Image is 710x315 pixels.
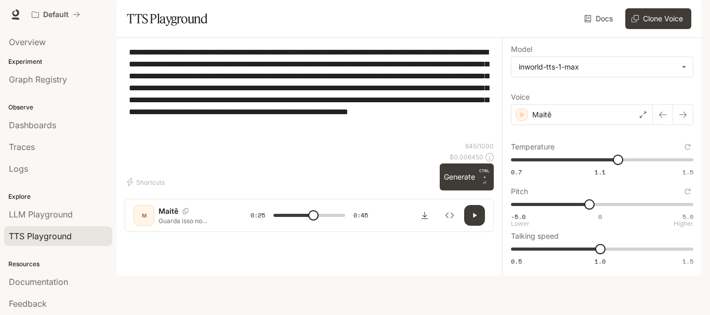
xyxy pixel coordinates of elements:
[511,221,530,227] p: Lower
[595,257,606,266] span: 1.0
[159,216,226,225] p: Guarda isso no coração: você não precisa ser outra pessoa para se sentir valiosa. Você precisa [P...
[479,168,490,186] p: ⏎
[127,8,207,29] h1: TTS Playground
[511,257,522,266] span: 0.5
[532,109,551,120] p: Maitê
[595,168,606,176] span: 1.1
[27,4,85,25] button: All workspaces
[511,188,528,195] p: Pitch
[511,46,532,53] p: Model
[682,168,693,176] span: 1.5
[511,232,559,240] p: Talking speed
[682,212,693,221] span: 5.0
[414,205,435,226] button: Download audio
[519,62,676,72] div: inworld-tts-1-max
[582,8,617,29] a: Docs
[125,174,169,190] button: Shortcuts
[682,186,693,197] button: Reset to default
[43,10,69,19] p: Default
[511,212,525,221] span: -5.0
[682,141,693,153] button: Reset to default
[440,163,494,190] button: GenerateCTRL +⏎
[625,8,691,29] button: Clone Voice
[159,206,178,216] p: Maitê
[353,210,368,221] span: 0:45
[178,208,193,214] button: Copy Voice ID
[674,221,693,227] p: Higher
[682,257,693,266] span: 1.5
[511,57,693,77] div: inworld-tts-1-max
[439,205,460,226] button: Inspect
[511,93,530,101] p: Voice
[598,212,602,221] span: 0
[511,143,555,150] p: Temperature
[479,168,490,180] p: CTRL +
[136,207,152,224] div: M
[511,168,522,176] span: 0.7
[251,210,265,221] span: 0:25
